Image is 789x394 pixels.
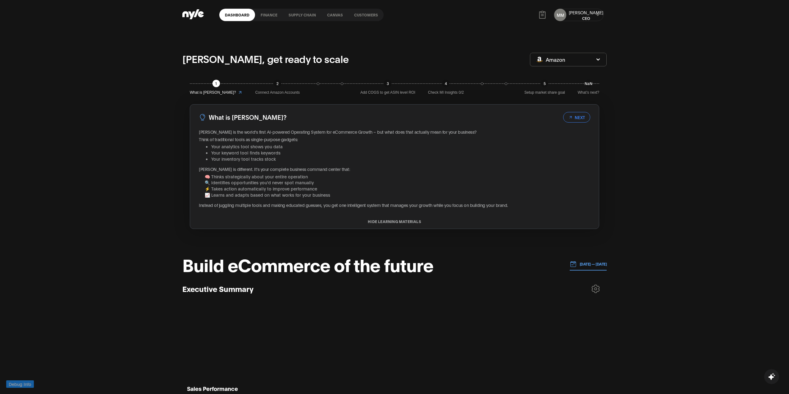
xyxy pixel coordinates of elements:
li: 🔍 Identifies opportunities you'd never spot manually [205,179,590,186]
span: Check MI Insights 0/2 [428,90,464,96]
h3: What is [PERSON_NAME]? [209,112,286,122]
div: [PERSON_NAME] [569,9,603,16]
div: CEO [569,16,603,21]
div: 5 [541,80,548,87]
button: [DATE] — [DATE] [570,258,607,271]
img: LightBulb [199,114,206,121]
a: Dashboard [219,9,255,21]
button: MM [554,9,566,21]
span: Amazon [546,56,565,63]
img: Amazon [536,57,543,62]
button: NEXT [563,112,590,123]
div: 1 [212,80,220,87]
li: Your analytics tool shows you data [211,143,590,150]
span: Debug Info [9,381,31,387]
li: Your keyword tool finds keywords [211,150,590,156]
div: 3 [384,80,391,87]
li: 🧠 Thinks strategically about your entire operation [205,173,590,180]
button: Amazon [530,53,607,66]
p: Instead of juggling multiple tools and making educated guesses, you get one intelligent system th... [199,202,590,208]
span: Setup market share goal [524,90,565,96]
span: What’s next? [578,90,599,96]
a: finance [255,9,283,21]
span: Add COGS to get ASIN level ROI [360,90,415,96]
div: 4 [442,80,449,87]
p: Think of traditional tools as single-purpose gadgets: [199,136,590,142]
a: Canvas [322,9,349,21]
button: HIDE LEARNING MATERIALS [190,219,599,224]
a: Customers [349,9,384,21]
img: 01.01.24 — 07.01.24 [570,261,577,267]
span: What is [PERSON_NAME]? [190,90,236,96]
a: Supply chain [283,9,322,21]
li: Your inventory tool tracks stock [211,156,590,162]
h1: Build eCommerce of the future [182,255,433,274]
span: Connect Amazon Accounts [255,90,300,96]
h3: Executive Summary [182,284,253,293]
p: [PERSON_NAME] is the world's first AI-powered Operating System for eCommerce Growth – but what do... [199,129,590,135]
p: [DATE] — [DATE] [577,261,607,267]
p: [PERSON_NAME], get ready to scale [182,51,349,66]
button: [PERSON_NAME]CEO [569,9,603,21]
p: [PERSON_NAME] is different. It's your complete business command center that: [199,166,590,172]
h1: Sales Performance [187,384,238,393]
li: 📈 Learns and adapts based on what works for your business [205,192,590,198]
div: NaN [585,80,592,87]
li: ⚡ Takes action automatically to improve performance [205,186,590,192]
div: 2 [274,80,281,87]
button: Debug Info [6,380,34,388]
